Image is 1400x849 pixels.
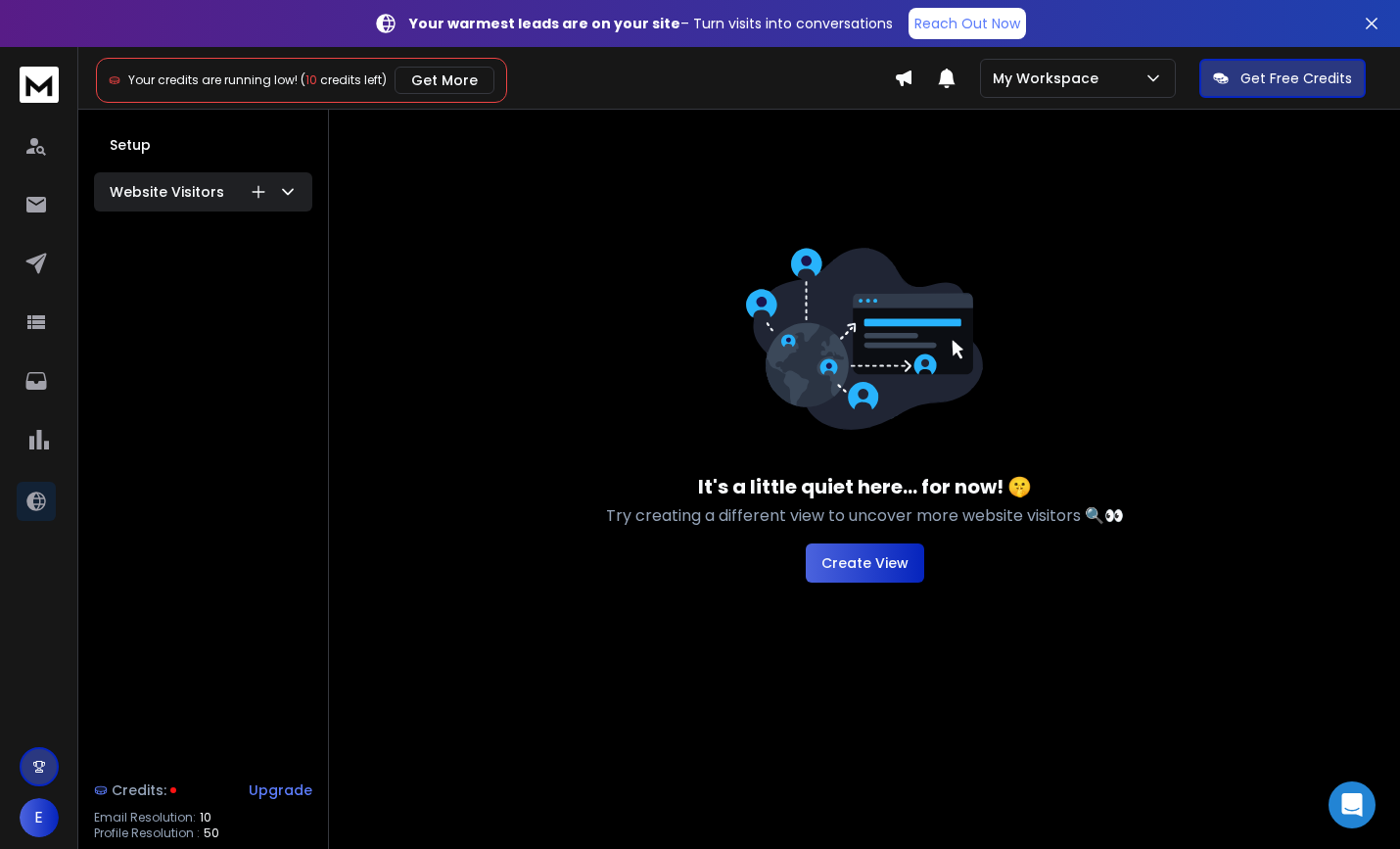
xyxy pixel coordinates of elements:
[204,825,219,841] span: 50
[20,798,59,837] button: E
[94,771,312,810] a: Credits:Upgrade
[128,71,298,88] span: Your credits are running low!
[914,14,1020,33] p: Reach Out Now
[94,825,200,841] p: Profile Resolution :
[20,67,59,103] img: logo
[698,473,1032,500] h3: It's a little quiet here... for now! 🤫
[909,8,1026,39] a: Reach Out Now
[993,69,1106,88] p: My Workspace
[94,810,196,825] p: Email Resolution:
[301,71,387,88] span: ( credits left)
[1329,781,1376,828] div: Open Intercom Messenger
[806,543,924,583] button: Create View
[1199,59,1366,98] button: Get Free Credits
[112,780,166,800] span: Credits:
[395,67,494,94] button: Get More
[249,780,312,800] div: Upgrade
[409,14,680,33] strong: Your warmest leads are on your site
[94,172,312,212] button: Website Visitors
[1240,69,1352,88] p: Get Free Credits
[409,14,893,33] p: – Turn visits into conversations
[305,71,317,88] span: 10
[606,504,1124,528] p: Try creating a different view to uncover more website visitors 🔍👀
[94,125,312,165] button: Setup
[200,810,211,825] span: 10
